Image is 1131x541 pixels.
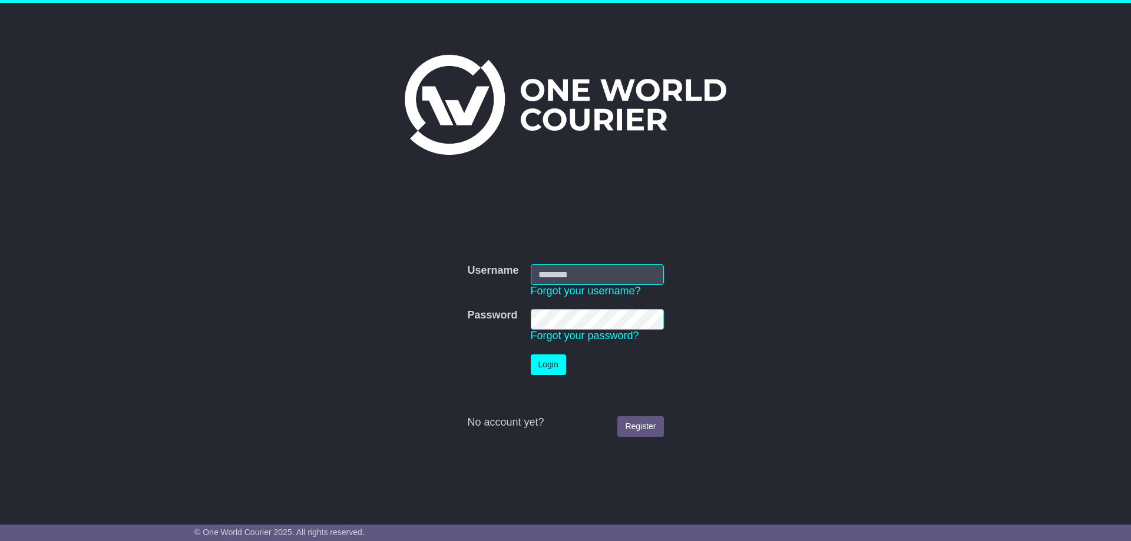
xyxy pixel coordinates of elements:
a: Forgot your password? [531,330,639,341]
label: Password [467,309,517,322]
a: Register [617,416,663,437]
img: One World [405,55,726,155]
button: Login [531,354,566,375]
span: © One World Courier 2025. All rights reserved. [194,527,365,537]
label: Username [467,264,518,277]
div: No account yet? [467,416,663,429]
a: Forgot your username? [531,285,641,297]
